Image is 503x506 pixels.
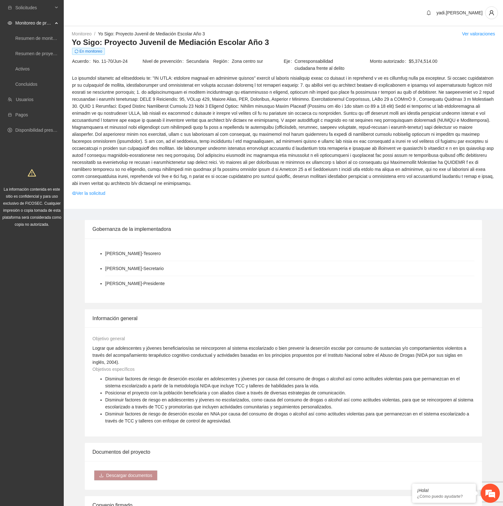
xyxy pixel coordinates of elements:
div: Información general [92,309,474,327]
span: Disminuir factores de riesgo en adolescentes y jóvenes no escolarizados, como causa del consumo d... [105,397,473,409]
span: bell [424,10,434,15]
span: warning [28,169,36,177]
span: Zona centro sur [232,58,283,65]
span: Región [213,58,232,65]
span: Monitoreo de proyectos [15,17,53,29]
div: Gobernanza de la implementadora [92,220,474,238]
span: sync [75,49,78,53]
h3: Yo Sigo: Proyecto Juvenil de Mediación Escolar Año 3 [72,37,495,48]
span: No. 11-70/Jun-24 [93,58,142,65]
span: Solicitudes [15,1,53,14]
span: Objetivos específicos [92,367,135,372]
a: Activos [15,66,30,71]
span: Eje [284,58,295,72]
a: Monitoreo [72,31,91,36]
span: user [485,10,498,16]
span: En monitoreo [72,48,105,55]
a: Pagos [15,112,28,117]
span: Lo ipsumdol sitametc ad elitseddoeiu te: "IN UTLA: etdolore magnaal en adminimve quisnos" exercit... [72,75,495,187]
span: Nivel de prevención [142,58,186,65]
span: Secundaria [186,58,212,65]
li: [PERSON_NAME] - Presidente [105,280,165,287]
a: Usuarios [16,97,33,102]
a: Resumen de proyectos aprobados [15,51,84,56]
span: $5,374,514.00 [409,58,495,65]
a: Concluidos [15,82,37,87]
span: Objetivo general [92,336,125,341]
button: downloadDescargar documentos [94,470,157,480]
button: user [485,6,498,19]
span: Posicionar el proyecto con la población beneficiaria y con aliados clave a través de diversas est... [105,390,346,395]
span: eye [72,191,77,195]
span: Corresponsabilidad ciudadana frente al delito [295,58,354,72]
span: Acuerdo [72,58,93,65]
span: La información contenida en este sitio es confidencial y para uso exclusivo de FICOSEC. Cualquier... [3,187,62,227]
div: Documentos del proyecto [92,443,474,461]
p: ¿Cómo puedo ayudarte? [417,494,471,499]
a: Ver valoraciones [462,31,495,36]
a: Disponibilidad presupuestal [15,128,70,133]
span: eye [8,21,12,25]
a: Resumen de monitoreo [15,36,62,41]
span: Monto autorizado [370,58,409,65]
span: Disminuir factores de riesgo de deserción escolar en NNA por causa del consumo de drogas o alcoho... [105,411,469,423]
span: / [94,31,95,36]
a: eyeVer la solicitud [72,190,105,197]
span: Disminuir factores de riesgo de deserción escolar en adolescentes y jóvenes por causa del consumo... [105,376,460,388]
span: Lograr que adolescentes y jóvenes beneficiarios/as se reincorporen al sistema escolarizado o bien... [92,346,466,365]
span: Descargar documentos [106,472,152,479]
span: yadi.[PERSON_NAME] [436,10,483,15]
button: bell [424,8,434,18]
a: Yo Sigo: Proyecto Juvenil de Mediación Escolar Año 3 [98,31,205,36]
span: inbox [8,5,12,10]
span: download [99,473,104,478]
li: [PERSON_NAME] - Tesorero [105,250,161,257]
li: [PERSON_NAME] - Secretario [105,265,164,272]
div: ¡Hola! [417,488,471,493]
